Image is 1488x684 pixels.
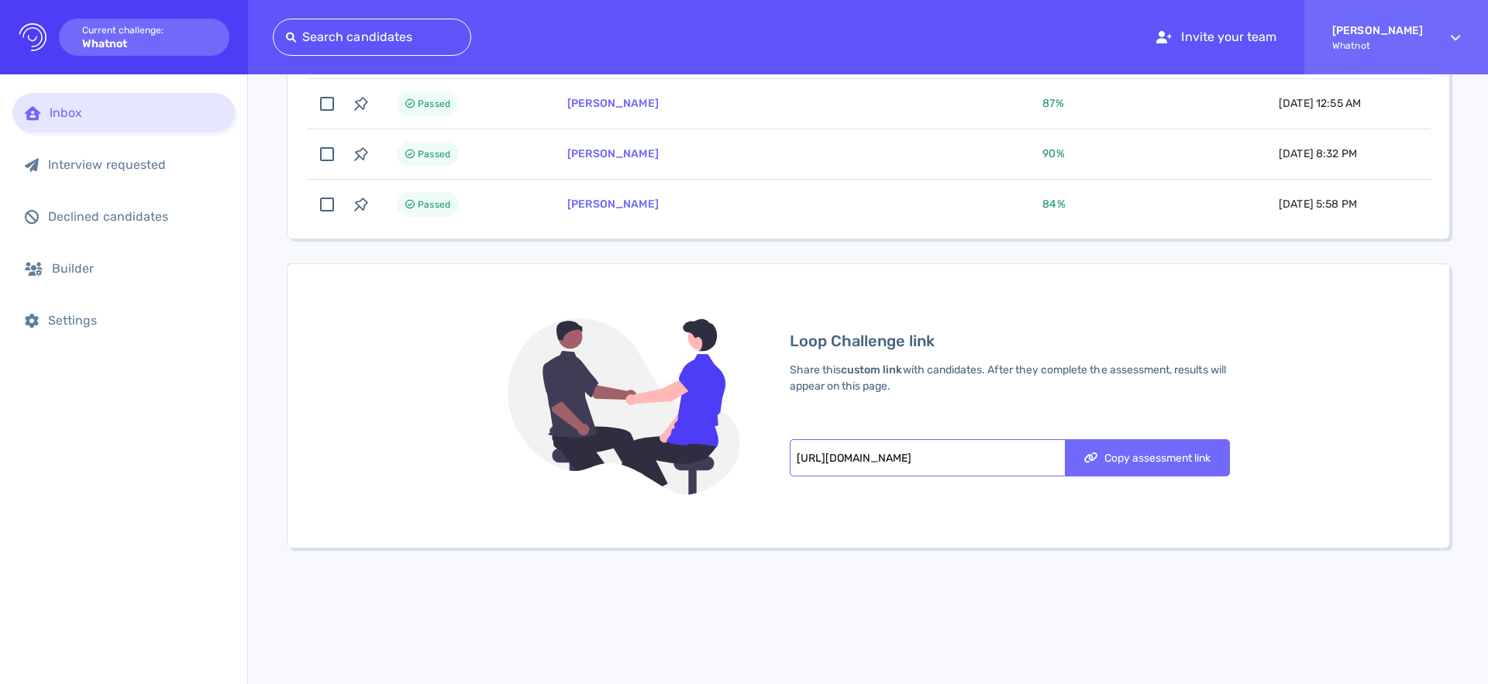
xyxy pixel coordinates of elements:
[418,145,450,163] span: Passed
[1332,24,1423,37] strong: [PERSON_NAME]
[1065,439,1230,476] button: Copy assessment link
[1076,452,1218,463] div: Copy assessment link
[567,97,659,110] a: [PERSON_NAME]
[1042,97,1063,110] span: 87 %
[790,329,1230,352] div: Loop Challenge link
[1042,147,1064,160] span: 90 %
[50,105,222,120] div: Inbox
[1279,97,1361,110] span: [DATE] 12:55 AM
[418,95,450,113] span: Passed
[48,313,222,328] div: Settings
[418,195,450,214] span: Passed
[1279,147,1357,160] span: [DATE] 8:32 PM
[567,147,659,160] a: [PERSON_NAME]
[52,261,222,276] div: Builder
[841,363,903,376] strong: custom link
[48,209,222,224] div: Declined candidates
[48,157,222,172] div: Interview requested
[1332,40,1423,51] span: Whatnot
[790,362,1230,394] div: Share this with candidates. After they complete the assessment, results will appear on this page.
[1279,198,1357,211] span: [DATE] 5:58 PM
[1042,198,1065,211] span: 84 %
[567,198,659,211] a: [PERSON_NAME]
